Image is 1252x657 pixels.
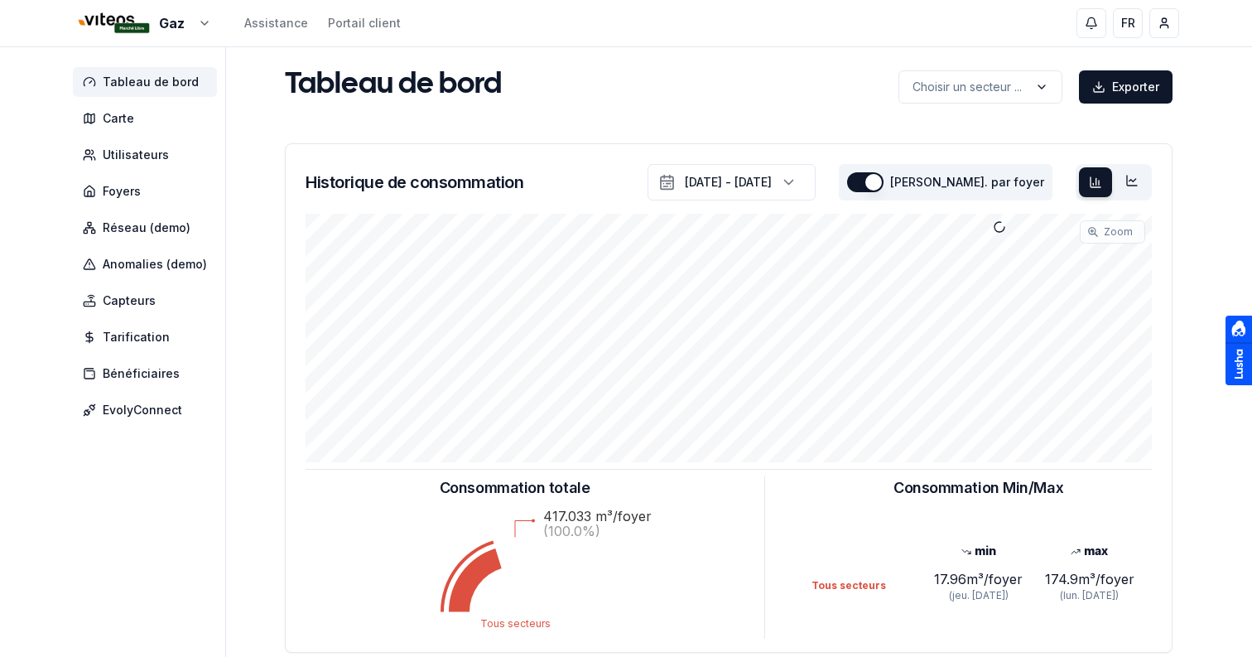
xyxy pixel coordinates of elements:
div: min [922,543,1033,559]
span: Carte [103,110,134,127]
a: Tableau de bord [73,67,224,97]
a: Portail client [328,15,401,31]
a: Bénéficiaires [73,359,224,389]
span: EvolyConnect [103,402,182,418]
text: Tous secteurs [479,617,550,630]
span: Gaz [159,13,185,33]
div: 17.96 m³/foyer [922,569,1033,589]
button: label [898,70,1062,104]
a: Tarification [73,322,224,352]
button: FR [1113,8,1143,38]
h1: Tableau de bord [285,69,502,102]
span: Utilisateurs [103,147,169,163]
span: Réseau (demo) [103,220,190,236]
span: FR [1121,15,1135,31]
h3: Consommation totale [440,476,590,500]
div: (jeu. [DATE]) [922,589,1033,602]
a: Carte [73,104,224,133]
a: Utilisateurs [73,140,224,170]
a: EvolyConnect [73,395,224,425]
button: Gaz [73,6,211,41]
span: Foyers [103,183,141,200]
span: Capteurs [103,292,156,309]
a: Anomalies (demo) [73,249,224,279]
div: max [1034,543,1145,559]
h3: Consommation Min/Max [893,476,1063,500]
div: (lun. [DATE]) [1034,589,1145,602]
button: Exporter [1079,70,1173,104]
span: Bénéficiaires [103,365,180,382]
a: Assistance [244,15,308,31]
label: [PERSON_NAME]. par foyer [890,176,1044,188]
button: [DATE] - [DATE] [648,164,816,200]
img: Viteos - Gaz - ML Logo [73,2,152,41]
a: Foyers [73,176,224,206]
span: Tableau de bord [103,74,199,90]
span: Anomalies (demo) [103,256,207,273]
a: Réseau (demo) [73,213,224,243]
div: Tous secteurs [811,579,922,592]
text: 417.033 m³/foyer [543,508,652,524]
a: Capteurs [73,286,224,316]
h3: Historique de consommation [306,171,523,194]
div: 174.9 m³/foyer [1034,569,1145,589]
text: (100.0%) [543,523,600,539]
p: Choisir un secteur ... [913,79,1022,95]
span: Zoom [1104,225,1133,239]
span: Tarification [103,329,170,345]
div: [DATE] - [DATE] [685,174,772,191]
